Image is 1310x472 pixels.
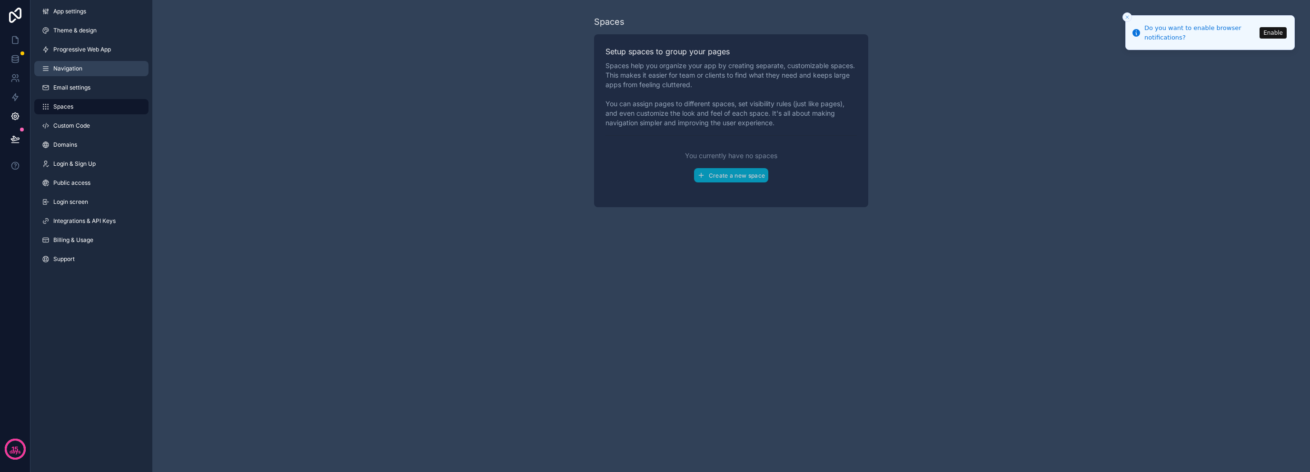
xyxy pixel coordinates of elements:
[605,61,857,128] p: Spaces help you organize your app by creating separate, customizable spaces. This makes it easier...
[34,80,149,95] a: Email settings
[34,4,149,19] a: App settings
[34,118,149,133] a: Custom Code
[34,251,149,267] a: Support
[10,448,21,456] p: days
[605,46,857,57] h2: Setup spaces to group your pages
[53,198,88,206] span: Login screen
[34,42,149,57] a: Progressive Web App
[53,65,82,72] span: Navigation
[709,172,765,179] span: Create a new space
[53,160,96,168] span: Login & Sign Up
[34,23,149,38] a: Theme & design
[11,444,19,454] p: 15
[34,61,149,76] a: Navigation
[53,27,97,34] span: Theme & design
[53,84,90,91] span: Email settings
[53,179,90,187] span: Public access
[53,236,93,244] span: Billing & Usage
[53,103,73,110] span: Spaces
[1260,27,1287,39] button: Enable
[685,151,777,161] p: You currently have no spaces
[53,141,77,149] span: Domains
[34,232,149,248] a: Billing & Usage
[53,122,90,130] span: Custom Code
[694,168,768,182] button: Create a new space
[34,156,149,171] a: Login & Sign Up
[594,15,625,29] div: Spaces
[34,137,149,152] a: Domains
[34,213,149,229] a: Integrations & API Keys
[34,175,149,191] a: Public access
[34,99,149,114] a: Spaces
[53,217,116,225] span: Integrations & API Keys
[53,46,111,53] span: Progressive Web App
[34,194,149,210] a: Login screen
[1122,12,1132,22] button: Close toast
[1144,23,1257,42] div: Do you want to enable browser notifications?
[53,255,75,263] span: Support
[53,8,86,15] span: App settings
